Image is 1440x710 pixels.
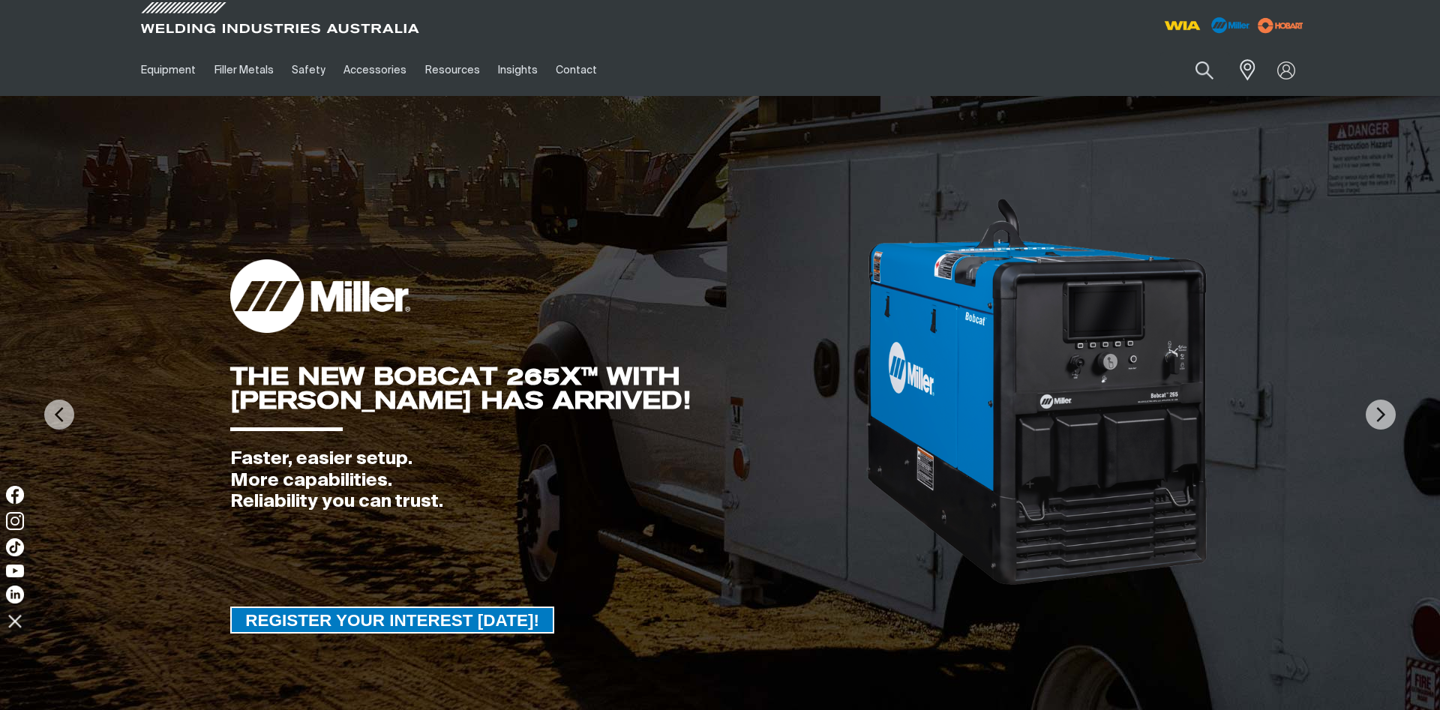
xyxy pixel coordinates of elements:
div: THE NEW BOBCAT 265X™ WITH [PERSON_NAME] HAS ARRIVED! [230,364,865,412]
img: PrevArrow [44,400,74,430]
a: Insights [489,44,547,96]
a: Filler Metals [205,44,282,96]
span: REGISTER YOUR INTEREST [DATE]! [232,607,553,634]
img: Instagram [6,512,24,530]
img: YouTube [6,565,24,577]
button: Search products [1179,52,1230,88]
img: hide socials [2,608,28,634]
nav: Main [132,44,1014,96]
input: Product name or item number... [1160,52,1230,88]
a: REGISTER YOUR INTEREST TODAY! [230,607,554,634]
img: TikTok [6,538,24,556]
img: NextArrow [1366,400,1396,430]
a: Equipment [132,44,205,96]
div: Faster, easier setup. More capabilities. Reliability you can trust. [230,448,865,513]
a: Safety [283,44,334,96]
a: Resources [416,44,489,96]
img: Facebook [6,486,24,504]
a: Accessories [334,44,415,96]
img: miller [1253,14,1308,37]
a: Contact [547,44,606,96]
img: LinkedIn [6,586,24,604]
